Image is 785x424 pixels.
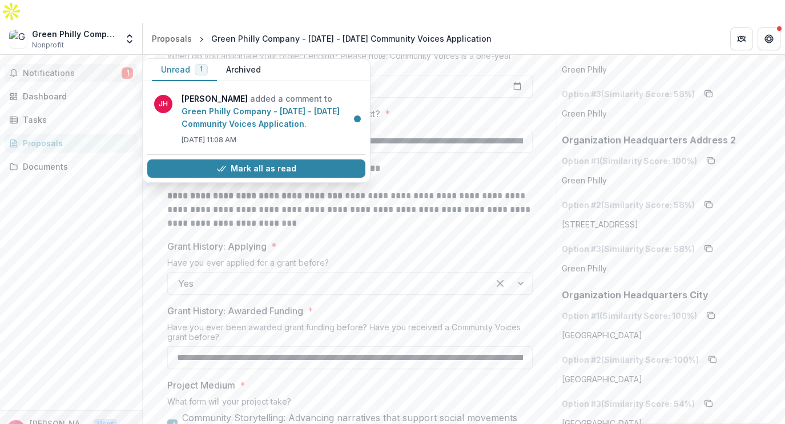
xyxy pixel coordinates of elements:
[182,93,359,130] p: added a comment to .
[152,59,217,81] button: Unread
[562,288,708,302] p: Organization Headquarters City
[23,90,128,102] div: Dashboard
[152,33,192,45] div: Proposals
[122,27,138,50] button: Open entity switcher
[758,27,780,50] button: Get Help
[562,63,607,75] p: Green Philly
[562,373,642,385] p: [GEOGRAPHIC_DATA]
[5,87,138,106] a: Dashboard
[562,329,642,341] p: [GEOGRAPHIC_DATA]
[562,174,607,186] p: Green Philly
[702,151,720,170] button: copy to clipboard
[32,28,117,40] div: Green Philly Company
[217,59,270,81] button: Archived
[562,88,695,100] p: Option # 3 (Similarity Score: 58 %)
[167,378,235,392] p: Project Medium
[167,322,533,346] div: Have you ever been awarded grant funding before? Have you received a Community Voices grant before?
[699,85,718,103] button: copy to clipboard
[147,30,196,47] a: Proposals
[562,310,697,322] p: Option # 1 (Similarity Score: 100 %)
[5,64,138,82] button: Notifications1
[200,65,203,73] span: 1
[5,110,138,129] a: Tasks
[32,40,64,50] span: Nonprofit
[167,397,533,411] div: What form will your project take?
[562,354,699,366] p: Option # 2 (Similarity Score: 100 %)
[562,199,695,211] p: Option # 2 (Similarity Score: 58 %)
[23,114,128,126] div: Tasks
[699,195,718,214] button: copy to clipboard
[699,394,718,413] button: copy to clipboard
[23,137,128,149] div: Proposals
[5,134,138,153] a: Proposals
[167,304,303,318] p: Grant History: Awarded Funding
[562,155,697,167] p: Option # 1 (Similarity Score: 100 %)
[562,133,736,147] p: Organization Headquarters Address 2
[562,218,638,230] p: [STREET_ADDRESS]
[562,107,607,119] p: Green Philly
[211,33,492,45] div: Green Philly Company - [DATE] - [DATE] Community Voices Application
[167,258,533,272] div: Have you ever applied for a grant before?
[491,274,509,293] div: Clear selected options
[9,30,27,48] img: Green Philly Company
[147,30,496,47] nav: breadcrumb
[23,69,122,78] span: Notifications
[703,350,722,369] button: copy to clipboard
[562,243,695,255] p: Option # 3 (Similarity Score: 58 %)
[182,106,340,129] a: Green Philly Company - [DATE] - [DATE] Community Voices Application
[699,239,718,258] button: copy to clipboard
[5,157,138,176] a: Documents
[147,159,365,178] button: Mark all as read
[702,306,720,325] button: copy to clipboard
[167,239,267,253] p: Grant History: Applying
[562,262,607,274] p: Green Philly
[730,27,753,50] button: Partners
[562,398,695,410] p: Option # 3 (Similarity Score: 54 %)
[23,161,128,173] div: Documents
[122,67,133,79] span: 1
